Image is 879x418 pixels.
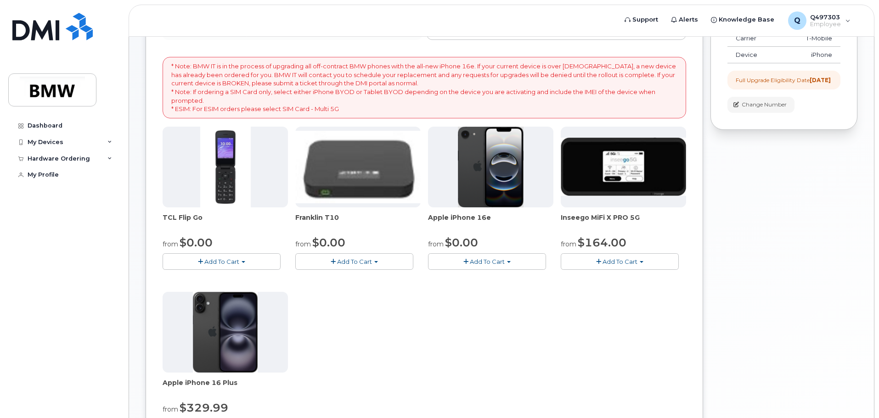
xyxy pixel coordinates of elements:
[470,258,505,265] span: Add To Cart
[727,30,781,47] td: Carrier
[295,213,421,231] div: Franklin T10
[781,30,840,47] td: T-Mobile
[781,47,840,63] td: iPhone
[163,213,288,231] div: TCL Flip Go
[295,131,421,203] img: t10.jpg
[428,213,553,231] div: Apple iPhone 16e
[704,11,781,29] a: Knowledge Base
[163,253,281,269] button: Add To Cart
[180,236,213,249] span: $0.00
[727,97,794,113] button: Change Number
[561,213,686,231] div: Inseego MiFi X PRO 5G
[618,11,665,29] a: Support
[794,15,800,26] span: Q
[603,258,637,265] span: Add To Cart
[679,15,698,24] span: Alerts
[839,378,872,411] iframe: Messenger Launcher
[193,292,258,373] img: iphone_16_plus.png
[180,401,228,414] span: $329.99
[578,236,626,249] span: $164.00
[312,236,345,249] span: $0.00
[810,77,831,84] strong: [DATE]
[295,240,311,248] small: from
[632,15,658,24] span: Support
[428,253,546,269] button: Add To Cart
[810,13,841,21] span: Q497303
[782,11,857,30] div: Q497303
[742,100,787,109] span: Change Number
[727,47,781,63] td: Device
[163,378,288,396] div: Apple iPhone 16 Plus
[561,138,686,196] img: cut_small_inseego_5G.jpg
[561,240,576,248] small: from
[337,258,372,265] span: Add To Cart
[163,240,178,248] small: from
[200,127,251,207] img: TCL_FLIP_MODE.jpg
[665,11,704,29] a: Alerts
[458,127,524,207] img: iphone16e.png
[719,15,774,24] span: Knowledge Base
[171,62,677,113] p: * Note: BMW IT is in the process of upgrading all off-contract BMW phones with the all-new iPhone...
[561,253,679,269] button: Add To Cart
[428,240,444,248] small: from
[163,405,178,413] small: from
[204,258,239,265] span: Add To Cart
[736,76,831,84] div: Full Upgrade Eligibility Date
[810,21,841,28] span: Employee
[445,236,478,249] span: $0.00
[295,253,413,269] button: Add To Cart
